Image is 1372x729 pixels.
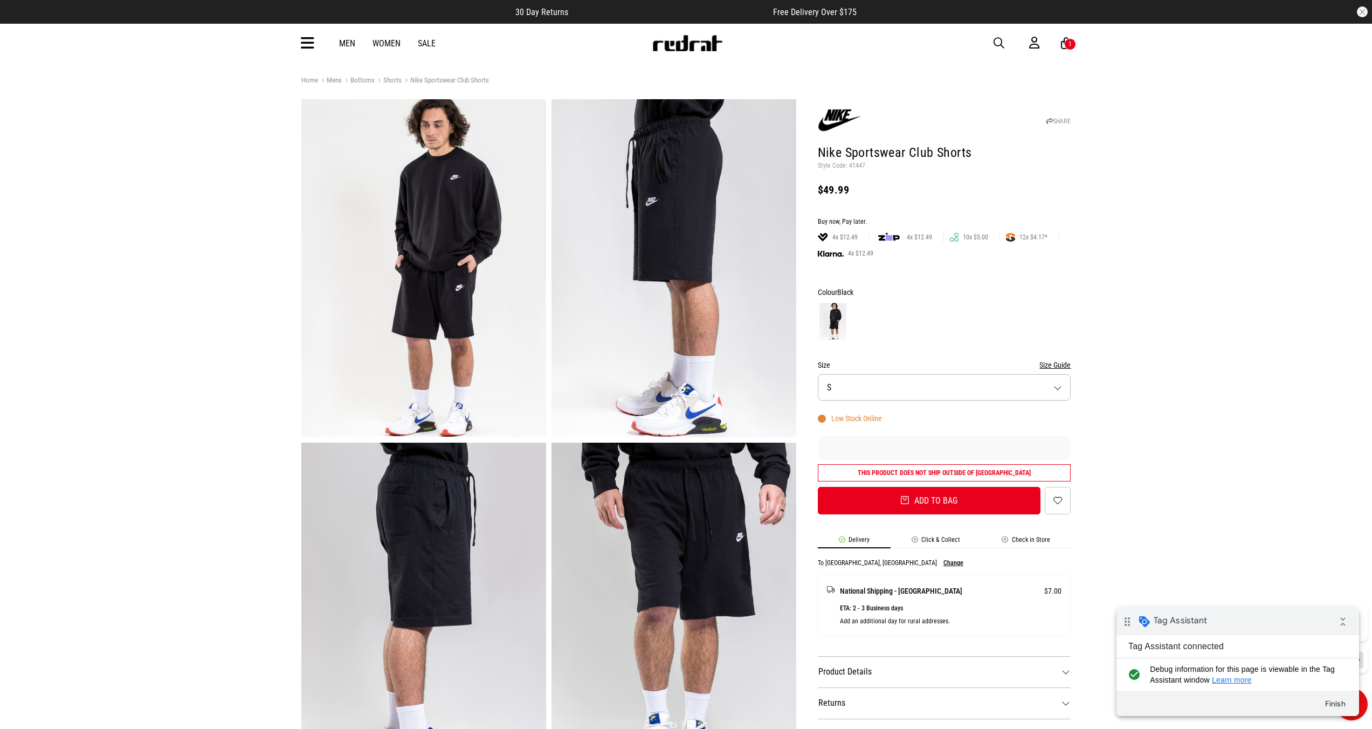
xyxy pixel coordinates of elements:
a: Home [301,76,318,84]
span: National Shipping - [GEOGRAPHIC_DATA] [840,584,962,597]
img: GENOAPAY [950,233,959,242]
img: Nike [818,108,861,132]
iframe: Customer reviews powered by Trustpilot [590,6,752,17]
dt: Product Details [818,656,1071,687]
span: $7.00 [1044,584,1061,597]
img: Nike Sportswear Club Shorts in Black [551,99,796,437]
button: Size Guide [1039,359,1071,372]
a: Sale [418,38,436,49]
button: Add to bag [818,487,1041,514]
button: Finish [199,86,238,105]
span: 4x $12.49 [828,233,862,242]
div: This product does not ship outside of [GEOGRAPHIC_DATA] [818,464,1071,482]
a: Learn more [95,67,135,76]
span: 12x $4.17* [1015,233,1052,242]
a: Nike Sportswear Club Shorts [402,76,489,86]
div: Size [818,359,1071,372]
img: Nike Sportswear Club Shorts in Black [301,99,546,437]
span: 4x $12.49 [844,249,878,258]
li: Delivery [818,536,891,548]
span: 30 Day Returns [515,7,568,17]
a: Bottoms [342,76,375,86]
div: 2 / 6 [551,99,802,443]
span: Free Delivery Over $175 [773,7,857,17]
div: Low Stock Online [818,414,882,423]
li: Click & Collect [891,536,981,548]
div: $49.99 [818,183,1071,196]
span: 4x $12.49 [902,233,936,242]
a: Women [373,38,401,49]
i: check_circle [9,56,26,77]
button: S [818,374,1071,401]
iframe: LiveChat chat widget [1222,587,1372,729]
li: Check in Store [981,536,1071,548]
img: zip [878,232,900,243]
dt: Returns [818,687,1071,719]
iframe: Customer reviews powered by Trustpilot [818,443,1071,453]
img: Black [819,303,846,340]
span: 10x $5.00 [959,233,992,242]
img: KLARNA [818,251,844,257]
a: Men [339,38,355,49]
a: Mens [318,76,342,86]
div: Buy now, Pay later. [818,218,1071,226]
span: S [827,382,831,393]
div: Colour [818,286,1071,299]
img: Redrat logo [652,35,723,51]
img: SPLITPAY [1006,233,1015,242]
button: Change [943,559,963,567]
p: To [GEOGRAPHIC_DATA], [GEOGRAPHIC_DATA] [818,559,937,567]
i: Collapse debug badge [216,3,237,24]
span: Black [837,288,853,297]
span: Debug information for this page is viewable in the Tag Assistant window [33,56,225,77]
p: Style Code: 41447 [818,162,1071,170]
div: 1 [1068,40,1072,48]
p: ETA: 2 - 3 Business days Add an additional day for rural addresses. [840,602,1062,628]
a: 1 [1061,38,1071,49]
h1: Nike Sportswear Club Shorts [818,145,1071,162]
span: Tag Assistant [37,7,91,18]
a: Shorts [375,76,402,86]
img: LAYBUY [818,233,829,242]
div: 1 / 6 [301,99,551,443]
a: SHARE [1046,118,1071,125]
